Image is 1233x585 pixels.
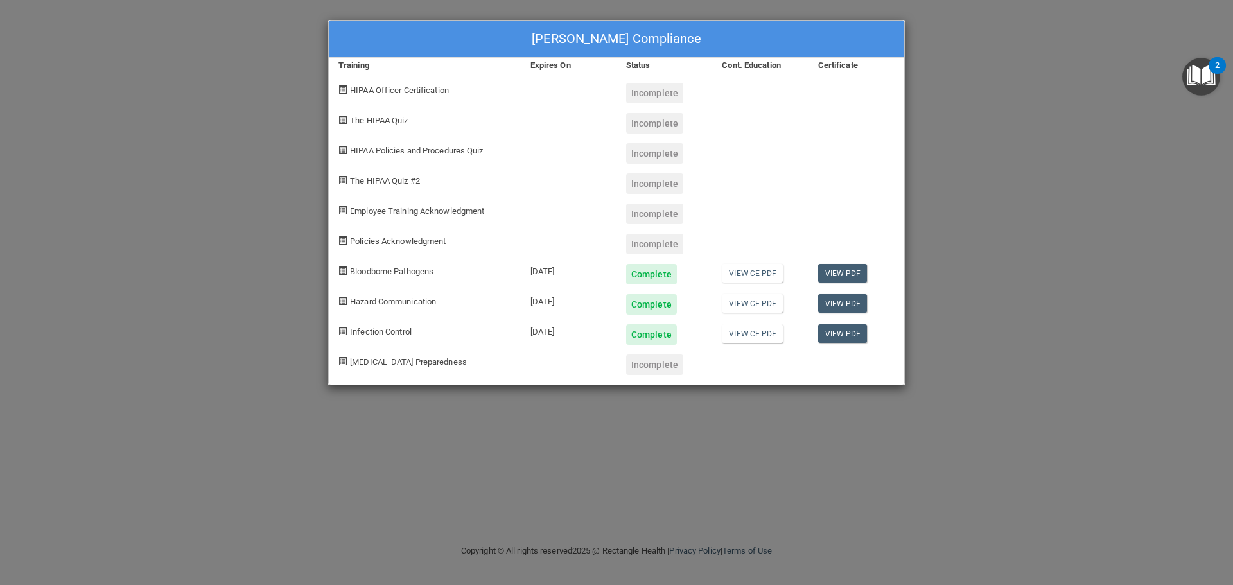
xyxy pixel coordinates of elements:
[818,294,868,313] a: View PDF
[350,176,420,186] span: The HIPAA Quiz #2
[616,58,712,73] div: Status
[722,324,783,343] a: View CE PDF
[521,58,616,73] div: Expires On
[626,234,683,254] div: Incomplete
[350,297,436,306] span: Hazard Communication
[809,58,904,73] div: Certificate
[626,354,683,375] div: Incomplete
[1215,65,1220,82] div: 2
[350,116,408,125] span: The HIPAA Quiz
[626,294,677,315] div: Complete
[712,58,808,73] div: Cont. Education
[521,254,616,284] div: [DATE]
[1182,58,1220,96] button: Open Resource Center, 2 new notifications
[722,294,783,313] a: View CE PDF
[818,264,868,283] a: View PDF
[626,143,683,164] div: Incomplete
[329,58,521,73] div: Training
[521,284,616,315] div: [DATE]
[350,327,412,336] span: Infection Control
[329,21,904,58] div: [PERSON_NAME] Compliance
[626,264,677,284] div: Complete
[350,357,467,367] span: [MEDICAL_DATA] Preparedness
[350,85,449,95] span: HIPAA Officer Certification
[818,324,868,343] a: View PDF
[722,264,783,283] a: View CE PDF
[350,146,483,155] span: HIPAA Policies and Procedures Quiz
[626,173,683,194] div: Incomplete
[521,315,616,345] div: [DATE]
[626,83,683,103] div: Incomplete
[626,204,683,224] div: Incomplete
[350,236,446,246] span: Policies Acknowledgment
[350,206,484,216] span: Employee Training Acknowledgment
[626,113,683,134] div: Incomplete
[350,266,433,276] span: Bloodborne Pathogens
[626,324,677,345] div: Complete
